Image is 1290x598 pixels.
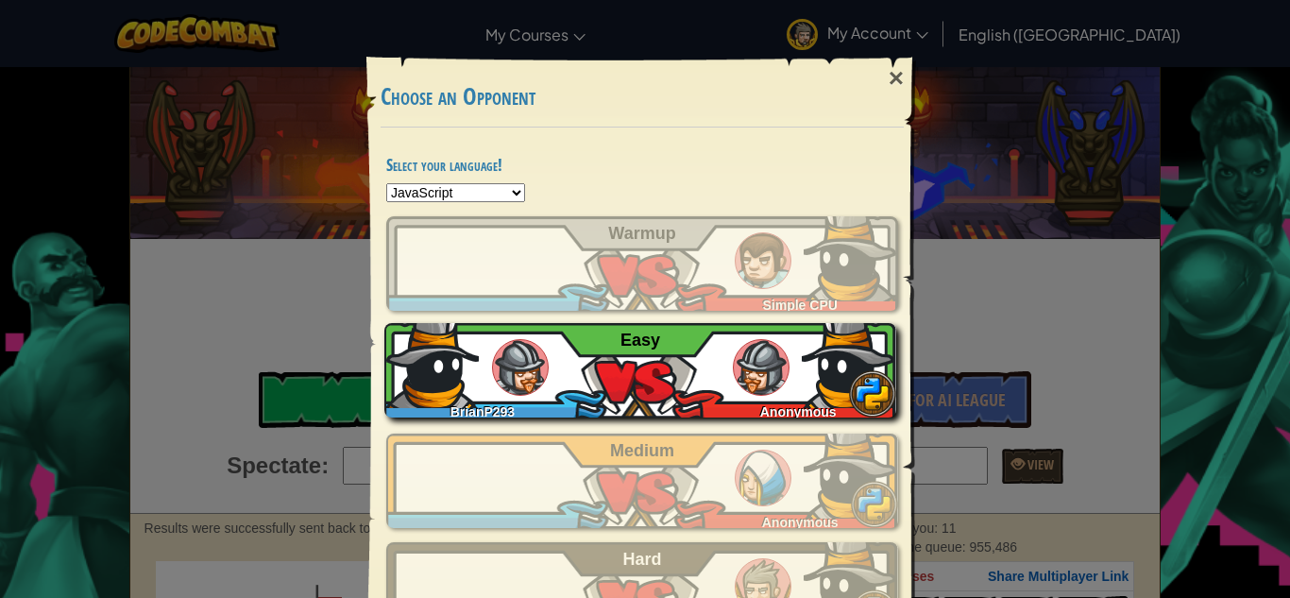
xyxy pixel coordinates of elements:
[386,323,898,418] a: BrianP293Anonymous
[610,441,674,460] span: Medium
[760,404,837,419] span: Anonymous
[386,434,898,528] a: Anonymous
[804,424,898,519] img: ydwmskAAAAGSURBVAMA1zIdaJYLXsYAAAAASUVORK5CYII=
[381,84,904,110] h3: Choose an Opponent
[874,51,918,106] div: ×
[386,156,898,174] h4: Select your language!
[623,550,662,569] span: Hard
[608,224,675,243] span: Warmup
[620,331,660,350] span: Easy
[735,232,791,289] img: humans_ladder_tutorial.png
[762,515,839,530] span: Anonymous
[733,339,789,396] img: humans_ladder_easy.png
[763,298,838,313] span: Simple CPU
[384,314,479,408] img: ydwmskAAAAGSURBVAMA1zIdaJYLXsYAAAAASUVORK5CYII=
[450,404,515,419] span: BrianP293
[386,216,898,311] a: Simple CPU
[492,339,549,396] img: humans_ladder_easy.png
[802,314,896,408] img: ydwmskAAAAGSURBVAMA1zIdaJYLXsYAAAAASUVORK5CYII=
[735,450,791,506] img: humans_ladder_medium.png
[804,207,898,301] img: ydwmskAAAAGSURBVAMA1zIdaJYLXsYAAAAASUVORK5CYII=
